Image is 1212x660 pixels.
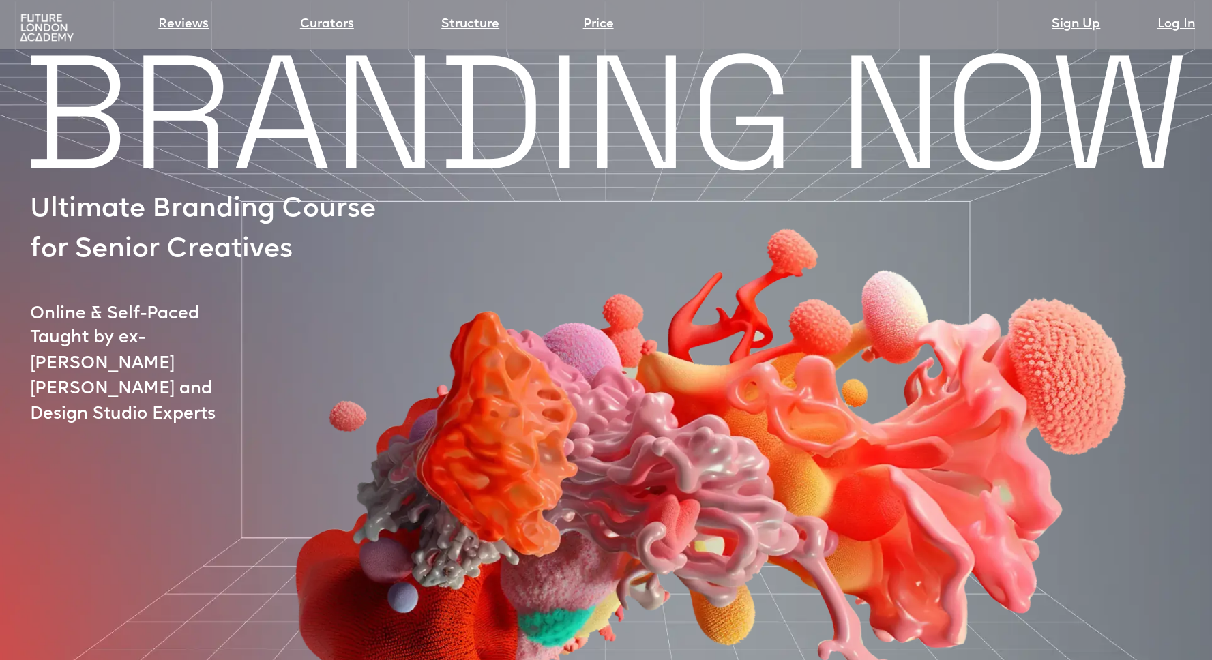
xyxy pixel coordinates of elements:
a: Structure [441,15,499,34]
a: Sign Up [1052,15,1100,34]
p: Ultimate Branding Course for Senior Creatives [30,190,394,270]
p: Taught by ex-[PERSON_NAME] [PERSON_NAME] and Design Studio Experts [30,325,272,427]
a: Reviews [158,15,209,34]
a: Price [583,15,614,34]
a: Curators [300,15,354,34]
a: Log In [1157,15,1195,34]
